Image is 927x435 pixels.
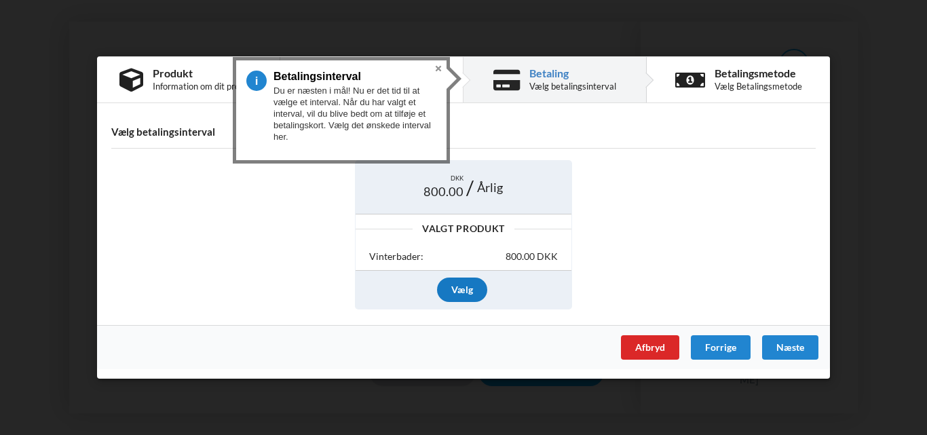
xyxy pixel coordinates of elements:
[423,183,463,200] span: 800.00
[246,71,273,91] span: 5
[111,126,816,138] h4: Vælg betalingsinterval
[153,68,257,79] div: Produkt
[470,174,510,200] div: Årlig
[715,81,802,92] div: Vælg Betalingsmetode
[691,335,751,360] div: Forrige
[451,174,463,183] span: DKK
[430,60,447,77] button: Close
[356,225,571,234] div: Valgt Produkt
[369,250,423,264] div: Vinterbader:
[437,278,487,302] div: Vælg
[529,81,616,92] div: Vælg betalingsinterval
[273,70,426,83] h3: Betalingsinterval
[529,68,616,79] div: Betaling
[153,81,257,92] div: Information om dit produkt
[621,335,679,360] div: Afbryd
[506,250,558,264] div: 800.00 DKK
[762,335,818,360] div: Næste
[715,68,802,79] div: Betalingsmetode
[273,79,436,143] div: Du er næsten i mål! Nu er det tid til at vælge et interval. Når du har valgt et interval, vil du ...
